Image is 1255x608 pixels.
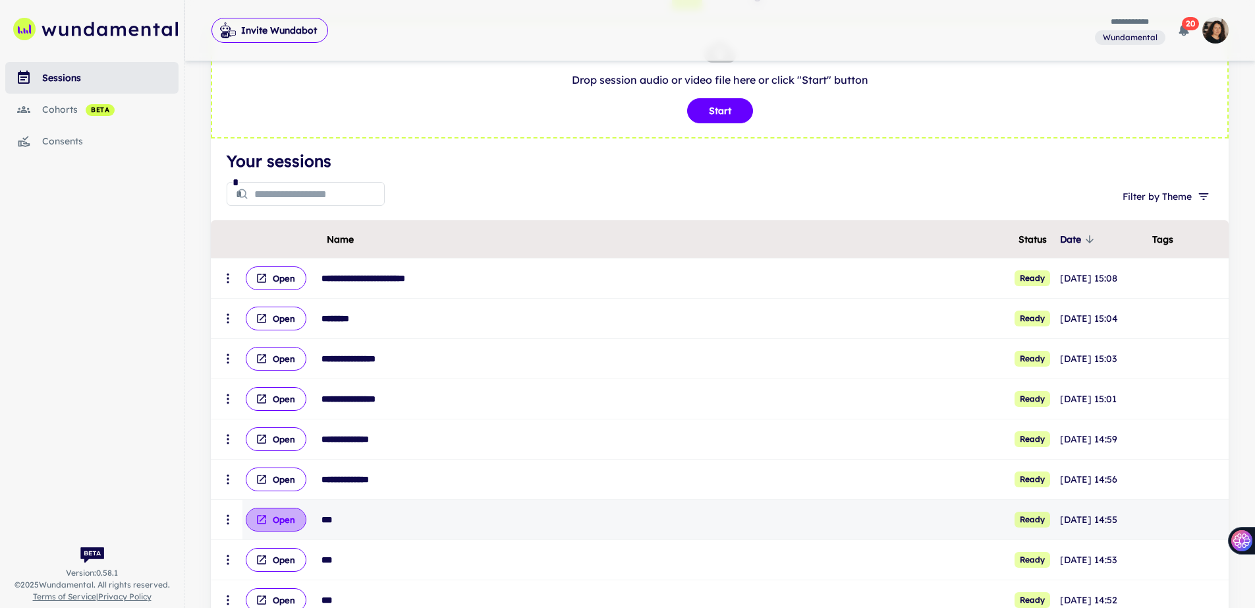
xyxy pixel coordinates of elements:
[1015,351,1050,367] span: Ready
[5,125,179,157] a: consents
[1057,339,1150,379] td: [DATE] 15:03
[1095,29,1165,46] span: You are a member of this workspace. Contact your workspace owner for assistance.
[1057,500,1150,540] td: [DATE] 14:55
[211,18,328,43] button: Invite Wundabot
[246,266,306,290] button: Open
[225,72,1214,88] p: Drop session audio or video file here or click "Start" button
[327,231,354,247] span: Name
[1171,17,1197,44] button: 20
[227,149,1213,173] h4: Your sessions
[1015,311,1050,326] span: Ready
[1015,552,1050,568] span: Ready
[5,94,179,125] a: cohorts beta
[42,134,179,148] div: consents
[1015,592,1050,608] span: Ready
[1098,32,1163,44] span: Wundamental
[246,307,306,330] button: Open
[1018,231,1047,247] span: Status
[1117,185,1213,208] button: Filter by Theme
[14,579,170,591] span: © 2025 Wundamental. All rights reserved.
[246,347,306,371] button: Open
[246,427,306,451] button: Open
[687,98,753,123] button: Start
[246,508,306,532] button: Open
[1060,231,1098,247] span: Date
[1057,540,1150,580] td: [DATE] 14:53
[1015,391,1050,407] span: Ready
[1057,379,1150,419] td: [DATE] 15:01
[66,567,118,579] span: Version: 0.58.1
[1015,512,1050,528] span: Ready
[1057,299,1150,339] td: [DATE] 15:04
[86,105,115,115] span: beta
[246,387,306,411] button: Open
[211,17,328,44] span: Invite Wundabot to record a meeting
[98,592,152,601] a: Privacy Policy
[1152,231,1173,247] span: Tags
[246,468,306,491] button: Open
[42,71,179,85] div: sessions
[33,592,96,601] a: Terms of Service
[1015,471,1050,487] span: Ready
[33,591,152,603] span: |
[1015,270,1050,286] span: Ready
[1057,258,1150,299] td: [DATE] 15:08
[42,102,179,117] div: cohorts
[5,62,179,94] a: sessions
[246,548,306,572] button: Open
[1015,431,1050,447] span: Ready
[1057,419,1150,460] td: [DATE] 14:59
[1202,17,1229,44] img: photoURL
[1182,17,1199,30] span: 20
[1057,460,1150,500] td: [DATE] 14:56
